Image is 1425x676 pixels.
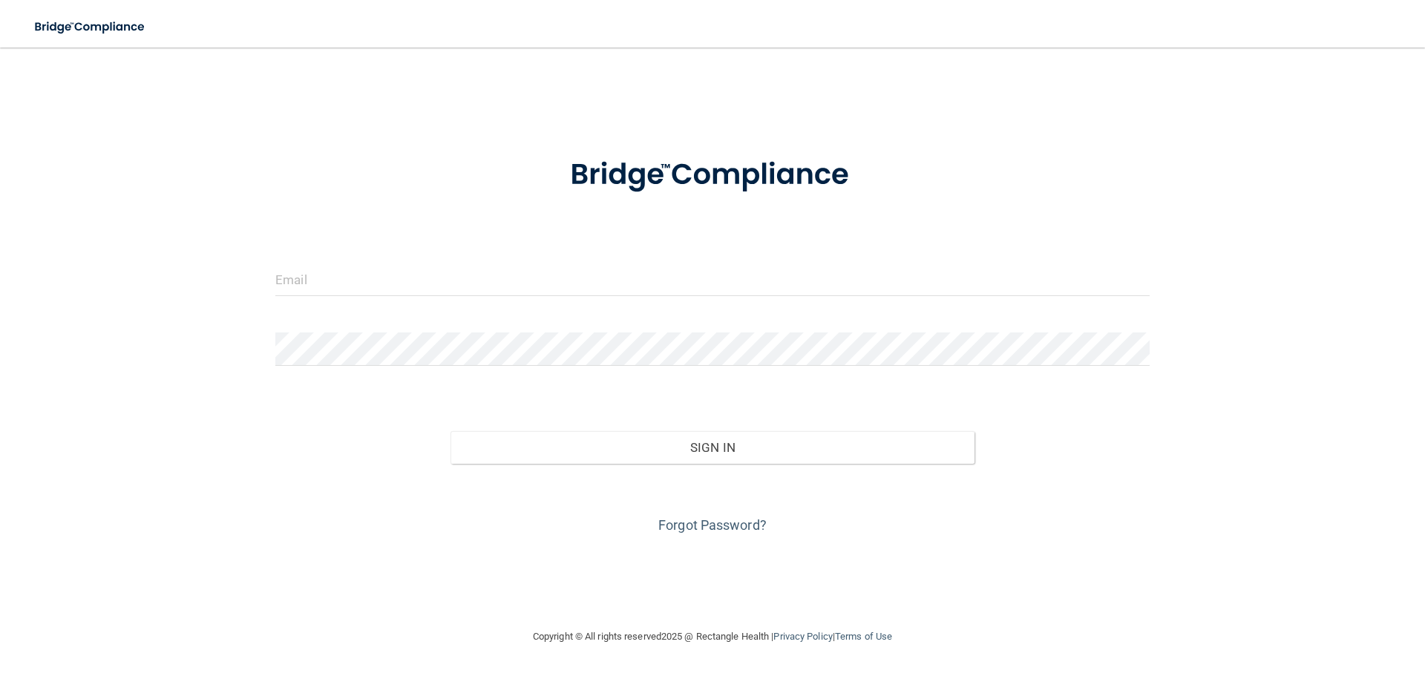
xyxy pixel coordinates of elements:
[451,431,975,464] button: Sign In
[275,263,1150,296] input: Email
[442,613,983,660] div: Copyright © All rights reserved 2025 @ Rectangle Health | |
[835,631,892,642] a: Terms of Use
[540,137,885,214] img: bridge_compliance_login_screen.278c3ca4.svg
[22,12,159,42] img: bridge_compliance_login_screen.278c3ca4.svg
[658,517,767,533] a: Forgot Password?
[773,631,832,642] a: Privacy Policy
